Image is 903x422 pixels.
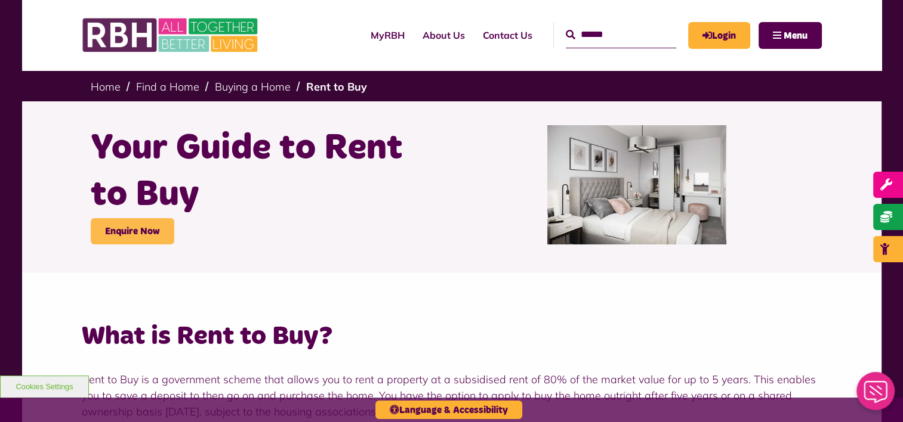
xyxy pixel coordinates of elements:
a: Enquire Now [91,218,174,244]
h2: What is Rent to Buy? [82,319,822,353]
a: About Us [414,19,474,51]
a: Find a Home [136,80,199,94]
a: Rent to Buy [306,80,367,94]
img: RBH [82,12,261,58]
input: Search [566,22,676,48]
p: Rent to Buy is a government scheme that allows you to rent a property at a subsidised rent of 80%... [82,371,822,420]
span: Menu [784,31,808,41]
a: MyRBH [688,22,750,49]
button: Language & Accessibility [375,401,522,419]
a: Contact Us [474,19,541,51]
iframe: Netcall Web Assistant for live chat [849,368,903,422]
img: Bedroom Cottons [547,125,726,244]
a: MyRBH [362,19,414,51]
h1: Your Guide to Rent to Buy [91,125,443,218]
button: Navigation [759,22,822,49]
a: Buying a Home [215,80,291,94]
a: Home [91,80,121,94]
